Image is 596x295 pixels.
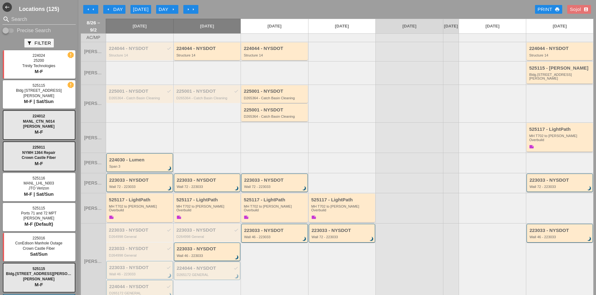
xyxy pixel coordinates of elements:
div: D265172 GENERAL [177,273,239,277]
div: 225001 - NYSDOT [244,89,306,94]
div: 225001 - NYSDOT [109,89,171,94]
a: [DATE] [376,19,443,33]
i: arrow_right [191,7,196,12]
span: 224024 [33,53,45,58]
span: [PERSON_NAME] [84,206,103,211]
a: [DATE] [174,19,241,33]
div: Wall 72 - 223033 [529,185,591,189]
div: 223033 - NYSDOT [244,228,306,233]
div: MH T702 to Boldyn MH Overbuild [176,204,239,212]
div: Wall 46 - 223033 [109,272,171,276]
div: 525117 - LightPath [529,127,591,132]
div: MH T702 to Boldyn MH Overbuild [109,204,171,212]
div: Day [159,6,176,13]
span: 224012 [33,114,45,118]
a: [DATE] [106,19,173,33]
i: arrow_left [86,7,91,12]
div: D265364 - Catch Basin Cleaning [244,96,306,100]
div: Day [106,6,123,13]
i: brightness_3 [233,273,240,280]
span: 225016 [33,236,45,240]
span: [PERSON_NAME] [84,259,103,264]
div: Structure 14 [244,53,306,57]
div: D265364 - Catch Basin Cleaning [244,115,306,118]
div: 224044 - NYSDOT [176,46,239,51]
button: Move Ahead 1 Week [183,5,198,14]
i: note [244,215,249,220]
div: Wall 72 - 223033 [109,185,171,189]
div: 223033 - NYSDOT [244,178,306,183]
span: [PERSON_NAME] [84,160,103,165]
button: Filter [24,39,53,47]
div: Print [537,6,560,13]
i: west [3,2,12,12]
div: Structure 14 [176,53,239,57]
div: Wall 46 - 223033 [177,254,239,258]
input: Search [11,14,67,24]
button: Shrink Sidebar [3,2,12,12]
i: brightness_3 [166,273,173,279]
div: 223033 - NYSDOT [529,178,591,183]
span: M-F | Sat/Sun [24,99,53,104]
i: brightness_3 [368,236,375,243]
span: 525115 [33,267,45,271]
div: Wall 46 - 223033 [244,235,306,239]
i: note [311,215,316,220]
span: [PERSON_NAME] [23,94,54,98]
span: M-F [35,129,43,135]
i: account_box [583,7,588,12]
label: Precise Search [17,27,51,34]
div: 224044 - NYSDOT [177,266,239,271]
div: Span 3 [109,165,171,168]
div: D265364 - Catch Basin Cleaning [109,96,171,100]
a: [DATE] [459,19,526,33]
div: 223033 - NYSDOT [177,178,239,183]
div: 225001 - NYSDOT [176,89,239,94]
div: Wall 72 - 223033 [177,185,239,189]
div: 224030 - Lumen [109,157,171,163]
i: new_releases [68,52,74,58]
i: brightness_3 [301,185,308,192]
button: Day [103,5,125,14]
span: [PERSON_NAME] [84,49,103,54]
i: brightness_3 [166,185,173,192]
span: M-F (Default) [24,221,53,227]
span: Trinity Technologies [22,64,55,68]
i: arrow_right [171,7,176,12]
i: brightness_3 [586,236,593,243]
i: brightness_3 [233,254,240,261]
div: Wall 46 - 223033 [529,235,591,239]
i: arrow_left [91,7,96,12]
span: [PERSON_NAME] [23,277,55,281]
button: [DATE] [130,5,151,14]
div: D264998 General [176,235,239,238]
i: new_releases [68,82,74,88]
span: M-F [35,69,43,74]
span: 25200 [33,58,44,63]
i: note [176,215,181,220]
div: Enable Precise search to match search terms exactly. [3,27,76,34]
i: check [166,246,171,251]
span: Bldg [STREET_ADDRESS] [16,88,62,93]
i: check [234,228,239,233]
div: 225001 - NYSDOT [244,107,306,113]
span: M-F [35,161,43,166]
button: Sojol [567,5,591,14]
span: 525116 [33,176,45,180]
div: 525115 - [PERSON_NAME] [529,66,591,71]
div: MH T702 to Boldyn MH Overbuild [311,204,374,212]
a: [DATE] [526,19,593,33]
span: [PERSON_NAME] [23,124,55,129]
span: 525115 [33,206,45,210]
div: 223033 - NYSDOT [109,265,171,270]
a: [DATE] [308,19,376,33]
a: [DATE] [443,19,459,33]
i: check [166,284,171,289]
span: Bldg.[STREET_ADDRESS][PERSON_NAME] [6,272,84,276]
span: NYMH 1364 Repair [22,150,55,155]
div: Wall 72 - 223033 [244,185,306,189]
i: brightness_3 [166,165,173,172]
span: 225011 [33,145,45,150]
i: check [166,265,171,270]
i: arrow_right [186,7,191,12]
